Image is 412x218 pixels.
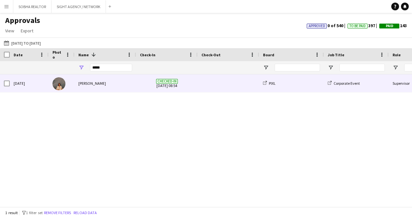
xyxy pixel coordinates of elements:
input: Job Title Filter Input [339,64,385,71]
button: Open Filter Menu [263,65,269,71]
span: Checked-in [156,79,178,84]
button: [DATE] to [DATE] [3,39,42,47]
a: Corporate Event [328,81,360,86]
span: 397 [348,23,379,28]
button: Open Filter Menu [328,65,334,71]
span: 143 [379,23,407,28]
span: 0 of 540 [307,23,348,28]
span: Check-Out [201,52,221,57]
a: Export [18,27,36,35]
span: Role [393,52,401,57]
span: To Be Paid [349,24,366,28]
span: PIXL [269,81,276,86]
span: View [5,28,14,34]
span: Export [21,28,33,34]
button: Open Filter Menu [393,65,398,71]
span: Corporate Event [334,81,360,86]
span: Name [78,52,89,57]
span: Approved [309,24,325,28]
span: Paid [386,24,393,28]
a: PIXL [263,81,276,86]
button: SOBHA REALTOR [13,0,51,13]
div: [DATE] [10,74,49,92]
span: Date [14,52,23,57]
span: Job Title [328,52,344,57]
input: Name Filter Input [90,64,132,71]
button: Remove filters [43,209,72,216]
a: View [3,27,17,35]
span: 1 filter set [26,210,43,215]
span: Check-In [140,52,155,57]
img: Kristina Kukec [52,77,65,90]
button: Reload data [72,209,98,216]
input: Board Filter Input [275,64,320,71]
span: Board [263,52,274,57]
span: [DATE] 08:54 [140,74,194,92]
button: Open Filter Menu [78,65,84,71]
div: [PERSON_NAME] [74,74,136,92]
span: Photo [52,50,63,60]
button: SIGHT AGENCY / NETWORK [51,0,106,13]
